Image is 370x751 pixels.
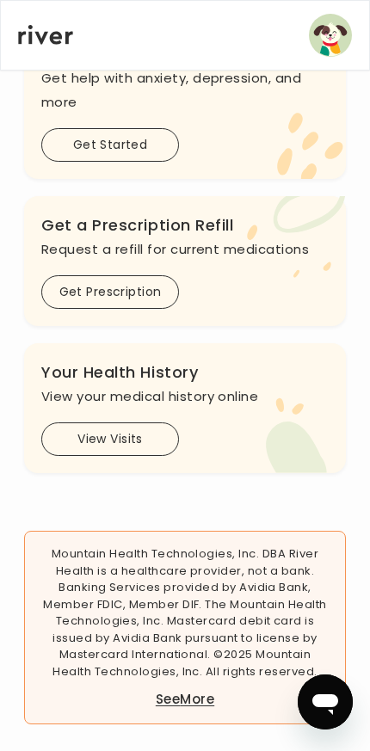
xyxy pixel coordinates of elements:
p: Request a refill for current medications [41,237,329,262]
p: Get help with anxiety, depression, and more [41,66,329,114]
h3: Get a Prescription Refill [41,213,329,237]
h3: Your Health History [41,360,329,385]
p: View your medical history online [41,385,329,409]
p: Mountain Health Technologies, Inc. DBA River Health is a healthcare provider, not a bank. Banking... [39,545,331,680]
button: Get Started [41,128,179,162]
button: View Visits [41,422,179,456]
img: user avatar [309,14,352,57]
iframe: Botón para iniciar la ventana de mensajería, conversación en curso [298,674,353,729]
button: SeeMore [39,690,331,710]
button: Get Prescription [41,275,179,309]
